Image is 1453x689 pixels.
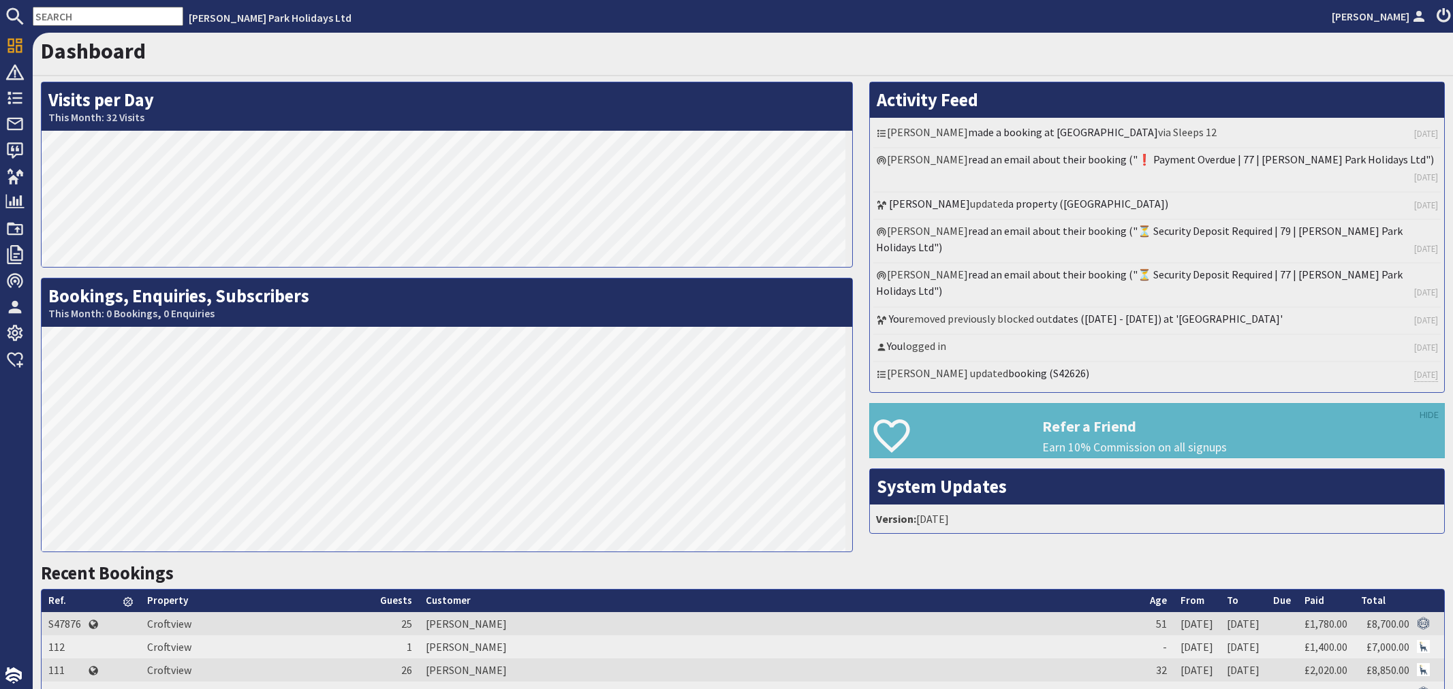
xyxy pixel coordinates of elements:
[869,403,1445,458] a: Refer a Friend Earn 10% Commission on all signups
[1366,617,1409,630] a: £8,700.00
[887,339,903,353] a: You
[1174,612,1220,635] td: [DATE]
[889,312,905,325] a: You
[1414,199,1438,212] a: [DATE]
[1042,438,1444,456] p: Earn 10% Commission on all signups
[1266,590,1298,612] th: Due
[873,263,1441,307] li: [PERSON_NAME]
[873,220,1441,263] li: [PERSON_NAME]
[968,125,1158,139] a: made a booking at [GEOGRAPHIC_DATA]
[1174,635,1220,658] td: [DATE]
[1414,314,1438,327] a: [DATE]
[41,37,146,65] a: Dashboard
[1414,368,1438,382] a: [DATE]
[48,594,66,607] a: Ref.
[48,307,845,320] small: This Month: 0 Bookings, 0 Enquiries
[873,193,1441,220] li: updated
[877,89,978,111] a: Activity Feed
[876,268,1403,298] a: read an email about their booking ("⏳ Security Deposit Required | 77 | [PERSON_NAME] Park Holiday...
[1143,635,1174,658] td: -
[1143,612,1174,635] td: 51
[873,308,1441,335] li: removed previously blocked out
[876,512,916,526] strong: Version:
[877,475,1007,498] a: System Updates
[1220,612,1266,635] td: [DATE]
[5,667,22,684] img: staytech_i_w-64f4e8e9ee0a9c174fd5317b4b171b261742d2d393467e5bdba4413f4f884c10.svg
[1366,663,1409,677] a: £8,850.00
[147,640,191,654] a: Croftview
[401,617,412,630] span: 25
[1220,635,1266,658] td: [DATE]
[1366,640,1409,654] a: £7,000.00
[48,111,845,124] small: This Month: 32 Visits
[401,663,412,677] span: 26
[1008,197,1168,210] a: a property ([GEOGRAPHIC_DATA])
[1414,242,1438,255] a: [DATE]
[419,612,1143,635] td: [PERSON_NAME]
[42,635,88,658] td: 112
[42,278,852,327] h2: Bookings, Enquiries, Subscribers
[42,82,852,131] h2: Visits per Day
[1414,341,1438,354] a: [DATE]
[1150,594,1167,607] a: Age
[1181,594,1204,607] a: From
[1414,171,1438,184] a: [DATE]
[889,197,970,210] a: [PERSON_NAME]
[33,7,183,26] input: SEARCH
[41,562,174,584] a: Recent Bookings
[1420,408,1439,423] a: HIDE
[873,362,1441,389] li: [PERSON_NAME] updated
[1417,617,1430,630] img: Referer: Sleeps 12
[147,663,191,677] a: Croftview
[1174,658,1220,682] td: [DATE]
[189,11,351,25] a: [PERSON_NAME] Park Holidays Ltd
[407,640,412,654] span: 1
[1227,594,1238,607] a: To
[42,658,88,682] td: 111
[1417,640,1430,653] img: Referer: Hinton Park Holidays Ltd
[42,612,88,635] td: S47876
[147,594,188,607] a: Property
[1052,312,1283,325] a: dates ([DATE] - [DATE]) at '[GEOGRAPHIC_DATA]'
[1220,658,1266,682] td: [DATE]
[1304,594,1324,607] a: Paid
[873,148,1441,192] li: [PERSON_NAME]
[380,594,412,607] a: Guests
[147,617,191,630] a: Croftview
[1304,640,1347,654] a: £1,400.00
[1361,594,1386,607] a: Total
[1414,286,1438,299] a: [DATE]
[1332,8,1428,25] a: [PERSON_NAME]
[873,508,1441,530] li: [DATE]
[1143,658,1174,682] td: 32
[1304,617,1347,630] a: £1,780.00
[873,335,1441,362] li: logged in
[1414,127,1438,140] a: [DATE]
[419,658,1143,682] td: [PERSON_NAME]
[876,224,1403,254] a: read an email about their booking ("⏳ Security Deposit Required | 79 | [PERSON_NAME] Park Holiday...
[873,121,1441,148] li: [PERSON_NAME] via Sleeps 12
[1417,663,1430,676] img: Referer: Hinton Park Holidays Ltd
[1042,417,1444,435] h3: Refer a Friend
[419,635,1143,658] td: [PERSON_NAME]
[1304,663,1347,677] a: £2,020.00
[968,153,1434,166] a: read an email about their booking ("❗ Payment Overdue | 77 | [PERSON_NAME] Park Holidays Ltd")
[1008,366,1089,380] a: booking (S42626)
[426,594,471,607] a: Customer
